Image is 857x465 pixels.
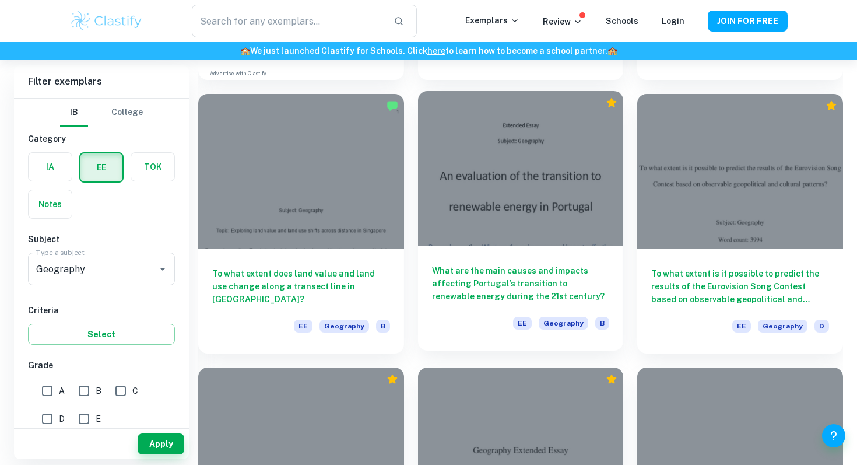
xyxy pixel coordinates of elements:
h6: Grade [28,359,175,372]
div: Filter type choice [60,99,143,127]
span: B [376,320,390,333]
span: B [595,317,609,330]
h6: Filter exemplars [14,65,189,98]
span: C [132,384,138,397]
label: Type a subject [36,247,85,257]
a: here [427,46,445,55]
button: Notes [29,190,72,218]
button: TOK [131,153,174,181]
a: To what extent does land value and land use change along a transect line in [GEOGRAPHIC_DATA]?EEG... [198,94,404,353]
span: D [59,412,65,425]
button: JOIN FOR FREE [708,11,788,32]
span: Geography [758,320,807,333]
a: Schools [606,16,638,26]
a: Login [662,16,684,26]
span: EE [294,320,312,333]
span: Geography [319,320,369,333]
span: E [96,412,101,425]
span: Geography [539,317,588,330]
input: Search for any exemplars... [192,5,384,37]
button: Select [28,324,175,345]
span: EE [732,320,751,333]
h6: Subject [28,233,175,246]
h6: Category [28,132,175,145]
div: Premium [606,97,617,109]
h6: To what extent is it possible to predict the results of the Eurovision Song Contest based on obse... [651,267,829,306]
p: Review [543,15,582,28]
div: Premium [387,373,398,385]
span: A [59,384,65,397]
span: 🏫 [607,46,617,55]
button: Help and Feedback [822,424,845,447]
button: Open [154,261,171,277]
span: B [96,384,101,397]
div: Premium [606,373,617,385]
img: Marked [387,100,398,111]
button: IB [60,99,88,127]
img: Clastify logo [69,9,143,33]
a: Advertise with Clastify [210,69,266,78]
button: College [111,99,143,127]
h6: We just launched Clastify for Schools. Click to learn how to become a school partner. [2,44,855,57]
button: EE [80,153,122,181]
button: Apply [138,433,184,454]
h6: Criteria [28,304,175,317]
span: 🏫 [240,46,250,55]
div: Premium [826,100,837,111]
h6: What are the main causes and impacts affecting Portugal’s transition to renewable energy during t... [432,264,610,303]
p: Exemplars [465,14,519,27]
span: EE [513,317,532,330]
a: What are the main causes and impacts affecting Portugal’s transition to renewable energy during t... [418,94,624,353]
span: D [814,320,829,333]
a: To what extent is it possible to predict the results of the Eurovision Song Contest based on obse... [637,94,843,353]
h6: To what extent does land value and land use change along a transect line in [GEOGRAPHIC_DATA]? [212,267,390,306]
button: IA [29,153,72,181]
